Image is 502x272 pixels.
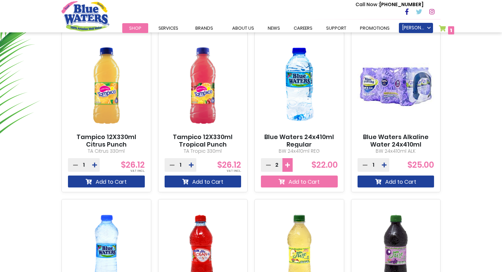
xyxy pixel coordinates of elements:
[68,133,145,148] a: Tampico 12X330ml Citrus Punch
[129,25,141,31] span: Shop
[68,176,145,187] button: Add to Cart
[165,148,241,155] p: TA Tropic 330ml
[261,133,338,148] a: Blue Waters 24x410ml Regular
[261,148,338,155] p: BW 24x410ml REG
[195,25,213,31] span: Brands
[225,23,261,33] a: about us
[68,38,145,134] img: Tampico 12X330ml Citrus Punch
[61,1,109,31] a: store logo
[165,176,241,187] button: Add to Cart
[358,133,434,148] a: Blue Waters Alkaline Water 24x410ml
[68,148,145,155] p: TA Citrus 330ml
[355,1,423,8] p: [PHONE_NUMBER]
[407,159,434,170] span: $25.00
[261,38,338,134] img: Blue Waters 24x410ml Regular
[399,23,433,33] a: [PERSON_NAME]
[261,176,338,187] button: Add to Cart
[165,133,241,148] a: Tampico 12X330ml Tropical Punch
[450,27,452,34] span: 1
[439,25,454,35] a: 1
[287,23,319,33] a: careers
[358,148,434,155] p: BW 24x410ml ALK
[165,38,241,134] img: Tampico 12X330ml Tropical Punch
[358,176,434,187] button: Add to Cart
[217,159,241,170] span: $26.12
[121,159,145,170] span: $26.12
[319,23,353,33] a: support
[353,23,396,33] a: Promotions
[158,25,178,31] span: Services
[358,38,434,134] img: Blue Waters Alkaline Water 24x410ml
[355,1,379,8] span: Call Now :
[261,23,287,33] a: News
[311,159,338,170] span: $22.00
